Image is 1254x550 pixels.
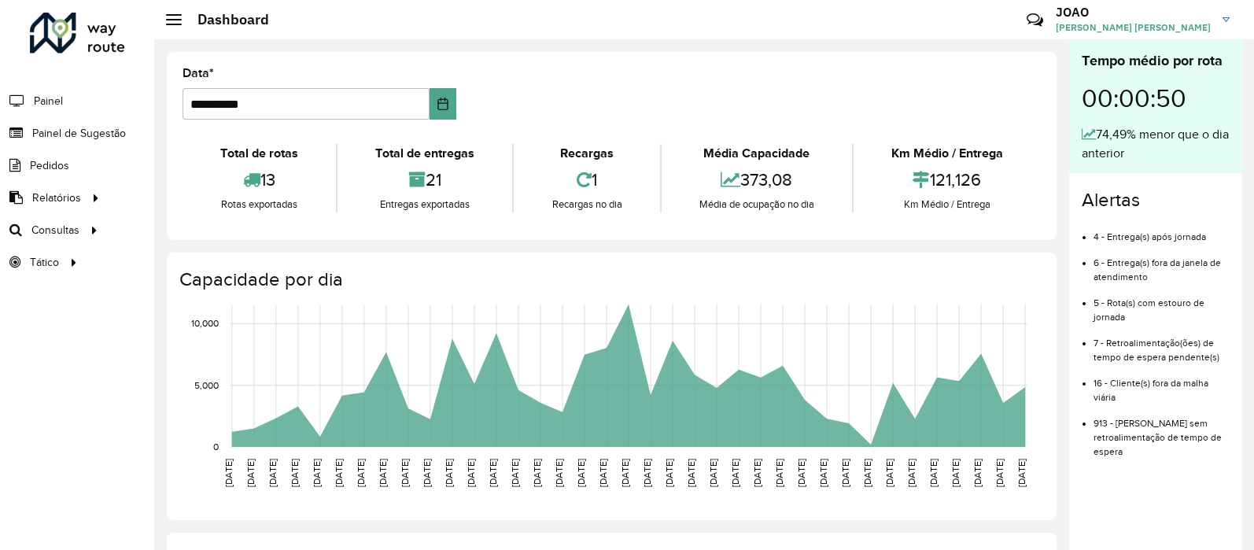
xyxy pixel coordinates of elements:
div: 121,126 [858,163,1037,197]
div: 13 [186,163,332,197]
text: [DATE] [532,459,542,487]
text: [DATE] [1016,459,1027,487]
div: Recargas [518,144,655,163]
text: [DATE] [664,459,674,487]
text: [DATE] [950,459,961,487]
li: 16 - Cliente(s) fora da malha viária [1094,364,1230,404]
text: [DATE] [356,459,366,487]
div: Recargas no dia [518,197,655,212]
h4: Alertas [1082,189,1230,212]
div: 373,08 [666,163,848,197]
text: [DATE] [223,459,234,487]
div: Tempo médio por rota [1082,50,1230,72]
text: [DATE] [862,459,872,487]
span: Consultas [31,222,79,238]
text: [DATE] [642,459,652,487]
a: Contato Rápido [1018,3,1052,37]
button: Choose Date [430,88,456,120]
span: Painel de Sugestão [32,125,126,142]
text: [DATE] [245,459,256,487]
div: Km Médio / Entrega [858,197,1037,212]
text: [DATE] [708,459,718,487]
label: Data [183,64,214,83]
h4: Capacidade por dia [179,268,1041,291]
text: [DATE] [334,459,344,487]
text: [DATE] [906,459,917,487]
text: [DATE] [422,459,432,487]
div: Total de rotas [186,144,332,163]
text: [DATE] [774,459,784,487]
div: 00:00:50 [1082,72,1230,125]
text: [DATE] [598,459,608,487]
text: [DATE] [994,459,1005,487]
text: [DATE] [290,459,300,487]
div: 21 [341,163,508,197]
div: Total de entregas [341,144,508,163]
text: [DATE] [554,459,564,487]
text: [DATE] [752,459,762,487]
span: Relatórios [32,190,81,206]
text: [DATE] [840,459,850,487]
div: Entregas exportadas [341,197,508,212]
text: [DATE] [312,459,322,487]
text: 10,000 [191,318,219,328]
text: [DATE] [400,459,410,487]
text: [DATE] [796,459,806,487]
text: 0 [213,441,219,452]
div: Rotas exportadas [186,197,332,212]
li: 4 - Entrega(s) após jornada [1094,218,1230,244]
text: [DATE] [730,459,740,487]
span: Painel [34,93,63,109]
span: Tático [30,254,59,271]
text: [DATE] [488,459,498,487]
text: [DATE] [972,459,983,487]
text: [DATE] [884,459,894,487]
li: 7 - Retroalimentação(ões) de tempo de espera pendente(s) [1094,324,1230,364]
li: 6 - Entrega(s) fora da janela de atendimento [1094,244,1230,284]
div: 1 [518,163,655,197]
text: [DATE] [818,459,828,487]
span: Pedidos [30,157,69,174]
text: [DATE] [466,459,476,487]
text: [DATE] [267,459,278,487]
text: [DATE] [928,459,939,487]
text: [DATE] [686,459,696,487]
div: Média de ocupação no dia [666,197,848,212]
text: [DATE] [576,459,586,487]
li: 5 - Rota(s) com estouro de jornada [1094,284,1230,324]
text: 5,000 [194,380,219,390]
div: Média Capacidade [666,144,848,163]
text: [DATE] [378,459,388,487]
text: [DATE] [444,459,454,487]
h3: JOAO [1056,5,1211,20]
div: 74,49% menor que o dia anterior [1082,125,1230,163]
div: Km Médio / Entrega [858,144,1037,163]
h2: Dashboard [182,11,269,28]
span: [PERSON_NAME] [PERSON_NAME] [1056,20,1211,35]
text: [DATE] [620,459,630,487]
text: [DATE] [510,459,520,487]
li: 913 - [PERSON_NAME] sem retroalimentação de tempo de espera [1094,404,1230,459]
